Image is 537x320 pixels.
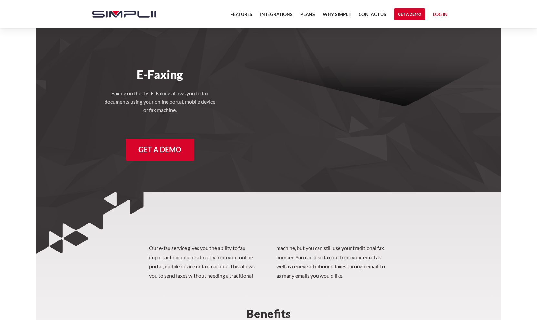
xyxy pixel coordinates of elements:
a: Get a Demo [126,139,194,161]
img: Simplii [92,11,156,18]
p: Our e-fax service gives you the ability to fax important documents directly from your online port... [149,243,388,281]
a: Plans [300,10,315,22]
a: Integrations [260,10,293,22]
a: Why Simplii [323,10,351,22]
a: Log in [433,10,448,20]
a: Contact US [359,10,386,22]
h1: E-Faxing [86,67,234,81]
a: Get a Demo [394,8,425,20]
h2: Benefits [149,308,388,319]
h4: Faxing on the fly! E-Faxing allows you to fax documents using your online portal, mobile device o... [102,89,218,114]
a: Features [230,10,252,22]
